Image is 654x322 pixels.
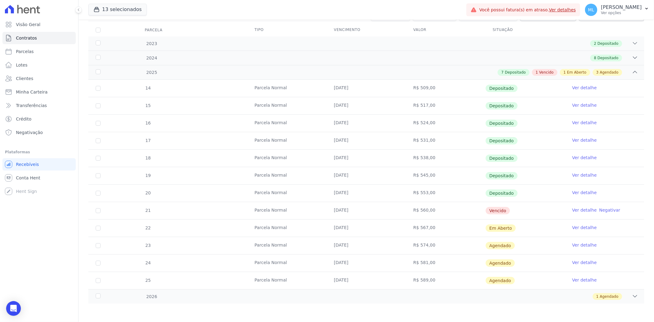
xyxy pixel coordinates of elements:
span: 2024 [146,55,157,61]
a: Ver detalhe [572,190,597,196]
a: Lotes [2,59,76,71]
th: Situação [485,24,565,36]
td: [DATE] [327,167,406,184]
td: Parcela Normal [247,97,327,114]
td: [DATE] [327,132,406,149]
td: [DATE] [327,115,406,132]
span: Depositado [486,85,518,92]
td: R$ 560,00 [406,202,485,219]
input: default [96,243,101,248]
a: Ver detalhe [572,102,597,108]
button: ML [PERSON_NAME] Ver opções [580,1,654,18]
span: Clientes [16,75,33,82]
span: ML [588,8,594,12]
a: Ver detalhes [549,7,576,12]
span: 2023 [146,40,157,47]
td: R$ 509,00 [406,80,485,97]
span: Agendado [486,259,515,267]
span: Crédito [16,116,32,122]
span: 1 [564,70,566,75]
a: Transferências [2,99,76,112]
span: Conta Hent [16,175,40,181]
a: Conta Hent [2,172,76,184]
span: Agendado [486,242,515,249]
span: Recebíveis [16,161,39,167]
td: R$ 589,00 [406,272,485,289]
span: Lotes [16,62,28,68]
span: Depositado [598,55,618,61]
td: Parcela Normal [247,80,327,97]
div: Parcela [137,24,170,36]
a: Ver detalhe [572,207,597,213]
p: [PERSON_NAME] [601,4,642,10]
span: 24 [145,260,151,265]
th: Valor [406,24,485,36]
a: Ver detalhe [572,224,597,231]
span: Depositado [505,70,526,75]
td: [DATE] [327,255,406,272]
span: Vencido [539,70,554,75]
a: Ver detalhe [572,242,597,248]
span: Agendado [600,294,618,299]
td: R$ 531,00 [406,132,485,149]
span: 17 [145,138,151,143]
th: Vencimento [327,24,406,36]
a: Negativar [599,208,620,213]
input: Só é possível selecionar pagamentos em aberto [96,191,101,196]
input: Só é possível selecionar pagamentos em aberto [96,156,101,161]
td: R$ 567,00 [406,220,485,237]
span: Transferências [16,102,47,109]
td: [DATE] [327,220,406,237]
td: Parcela Normal [247,220,327,237]
span: 16 [145,121,151,125]
span: 7 [501,70,504,75]
td: Parcela Normal [247,132,327,149]
input: Só é possível selecionar pagamentos em aberto [96,138,101,143]
a: Recebíveis [2,158,76,171]
span: 2 [594,41,596,46]
td: [DATE] [327,272,406,289]
span: Depositado [486,102,518,109]
td: Parcela Normal [247,272,327,289]
span: 22 [145,225,151,230]
span: 25 [145,278,151,283]
td: [DATE] [327,150,406,167]
td: Parcela Normal [247,185,327,202]
span: Agendado [600,70,618,75]
div: Open Intercom Messenger [6,301,21,316]
span: Em Aberto [486,224,516,232]
td: R$ 581,00 [406,255,485,272]
a: Ver detalhe [572,277,597,283]
td: Parcela Normal [247,202,327,219]
input: Só é possível selecionar pagamentos em aberto [96,121,101,126]
td: [DATE] [327,185,406,202]
span: 8 [594,55,596,61]
input: default [96,208,101,213]
span: 3 [596,70,599,75]
td: R$ 517,00 [406,97,485,114]
span: Negativação [16,129,43,136]
a: Ver detalhe [572,120,597,126]
span: Você possui fatura(s) em atraso. [479,7,576,13]
span: Depositado [486,190,518,197]
input: default [96,226,101,231]
td: R$ 524,00 [406,115,485,132]
span: 1 [536,70,538,75]
a: Clientes [2,72,76,85]
td: Parcela Normal [247,150,327,167]
a: Ver detalhe [572,85,597,91]
span: Depositado [486,155,518,162]
span: 2026 [146,293,157,300]
span: Depositado [486,137,518,144]
span: 19 [145,173,151,178]
td: R$ 553,00 [406,185,485,202]
td: Parcela Normal [247,237,327,254]
input: default [96,261,101,266]
span: Depositado [486,120,518,127]
span: 23 [145,243,151,248]
span: 20 [145,190,151,195]
button: 13 selecionados [88,4,147,15]
td: [DATE] [327,97,406,114]
span: 21 [145,208,151,213]
span: Parcelas [16,48,34,55]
